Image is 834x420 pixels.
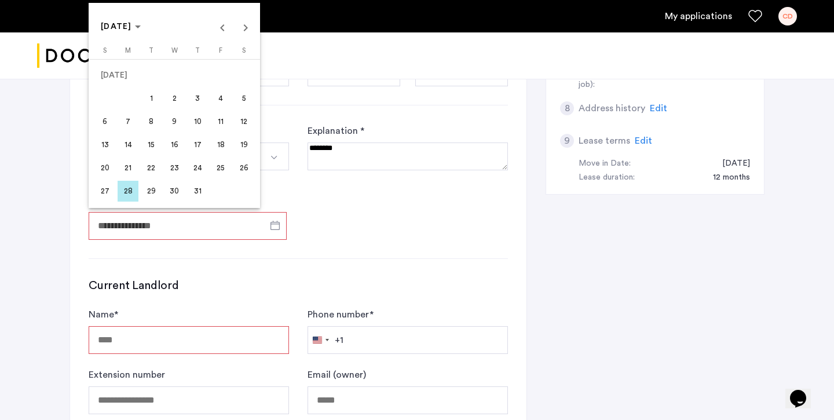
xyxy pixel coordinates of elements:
button: July 27, 2025 [93,180,116,203]
button: July 7, 2025 [116,110,140,133]
button: July 4, 2025 [209,87,232,110]
button: July 14, 2025 [116,133,140,156]
iframe: chat widget [785,374,822,408]
span: 11 [210,111,231,132]
button: July 28, 2025 [116,180,140,203]
button: July 19, 2025 [232,133,255,156]
button: July 9, 2025 [163,110,186,133]
button: July 1, 2025 [140,87,163,110]
span: 10 [187,111,208,132]
span: 24 [187,158,208,178]
button: July 16, 2025 [163,133,186,156]
span: 15 [141,134,162,155]
button: July 30, 2025 [163,180,186,203]
button: July 5, 2025 [232,87,255,110]
span: 23 [164,158,185,178]
span: T [149,48,153,54]
span: 16 [164,134,185,155]
button: July 10, 2025 [186,110,209,133]
button: Choose month and year [96,17,145,38]
span: 18 [210,134,231,155]
span: 21 [118,158,138,178]
span: 8 [141,111,162,132]
button: July 12, 2025 [232,110,255,133]
td: [DATE] [93,64,255,87]
span: 2 [164,88,185,109]
span: 29 [141,181,162,202]
button: July 8, 2025 [140,110,163,133]
span: 27 [94,181,115,202]
span: S [103,48,107,54]
span: 7 [118,111,138,132]
span: 25 [210,158,231,178]
span: 9 [164,111,185,132]
span: 14 [118,134,138,155]
span: 30 [164,181,185,202]
button: July 18, 2025 [209,133,232,156]
button: July 3, 2025 [186,87,209,110]
span: F [219,48,222,54]
button: July 15, 2025 [140,133,163,156]
span: 12 [233,111,254,132]
button: July 23, 2025 [163,156,186,180]
span: 4 [210,88,231,109]
span: 19 [233,134,254,155]
span: 22 [141,158,162,178]
button: July 22, 2025 [140,156,163,180]
span: 5 [233,88,254,109]
button: July 13, 2025 [93,133,116,156]
span: S [242,48,246,54]
button: July 2, 2025 [163,87,186,110]
span: T [195,48,200,54]
span: 28 [118,181,138,202]
span: 1 [141,88,162,109]
span: M [125,48,131,54]
button: July 17, 2025 [186,133,209,156]
button: July 29, 2025 [140,180,163,203]
button: July 21, 2025 [116,156,140,180]
button: July 31, 2025 [186,180,209,203]
span: 20 [94,158,115,178]
button: Next month [234,16,257,39]
span: [DATE] [101,23,132,31]
span: 6 [94,111,115,132]
span: 31 [187,181,208,202]
button: July 6, 2025 [93,110,116,133]
span: 13 [94,134,115,155]
button: July 24, 2025 [186,156,209,180]
button: July 11, 2025 [209,110,232,133]
button: July 25, 2025 [209,156,232,180]
span: 3 [187,88,208,109]
button: July 26, 2025 [232,156,255,180]
span: 17 [187,134,208,155]
button: July 20, 2025 [93,156,116,180]
button: Previous month [211,16,234,39]
span: W [171,48,178,54]
span: 26 [233,158,254,178]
